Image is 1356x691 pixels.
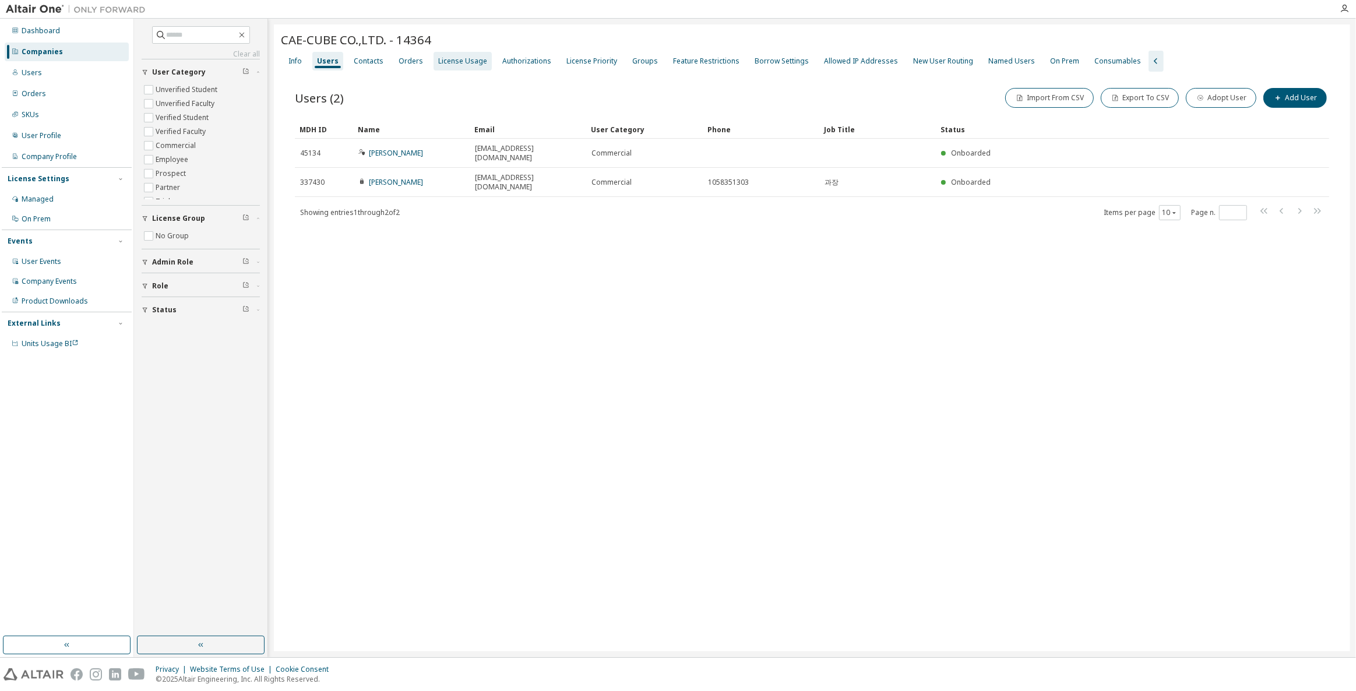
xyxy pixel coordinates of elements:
[142,206,260,231] button: License Group
[142,297,260,323] button: Status
[300,207,400,217] span: Showing entries 1 through 2 of 2
[22,214,51,224] div: On Prem
[242,258,249,267] span: Clear filter
[22,277,77,286] div: Company Events
[276,665,336,674] div: Cookie Consent
[22,26,60,36] div: Dashboard
[708,178,749,187] span: 1058351303
[142,249,260,275] button: Admin Role
[941,120,1259,139] div: Status
[156,153,191,167] label: Employee
[142,59,260,85] button: User Category
[71,668,83,681] img: facebook.svg
[22,89,46,98] div: Orders
[300,149,320,158] span: 45134
[1094,57,1141,66] div: Consumables
[475,144,581,163] span: [EMAIL_ADDRESS][DOMAIN_NAME]
[156,665,190,674] div: Privacy
[591,149,632,158] span: Commercial
[190,665,276,674] div: Website Terms of Use
[951,148,991,158] span: Onboarded
[6,3,152,15] img: Altair One
[8,237,33,246] div: Events
[951,177,991,187] span: Onboarded
[22,110,39,119] div: SKUs
[242,68,249,77] span: Clear filter
[8,319,61,328] div: External Links
[369,148,423,158] a: [PERSON_NAME]
[22,47,63,57] div: Companies
[824,120,931,139] div: Job Title
[156,181,182,195] label: Partner
[242,214,249,223] span: Clear filter
[152,68,206,77] span: User Category
[152,258,193,267] span: Admin Role
[1104,205,1181,220] span: Items per page
[1101,88,1179,108] button: Export To CSV
[156,674,336,684] p: © 2025 Altair Engineering, Inc. All Rights Reserved.
[369,177,423,187] a: [PERSON_NAME]
[156,195,172,209] label: Trial
[109,668,121,681] img: linkedin.svg
[22,297,88,306] div: Product Downloads
[300,178,325,187] span: 337430
[566,57,617,66] div: License Priority
[242,305,249,315] span: Clear filter
[22,131,61,140] div: User Profile
[242,281,249,291] span: Clear filter
[673,57,739,66] div: Feature Restrictions
[1050,57,1079,66] div: On Prem
[825,178,839,187] span: 과장
[707,120,815,139] div: Phone
[354,57,383,66] div: Contacts
[632,57,658,66] div: Groups
[152,281,168,291] span: Role
[156,83,220,97] label: Unverified Student
[358,120,465,139] div: Name
[22,152,77,161] div: Company Profile
[288,57,302,66] div: Info
[8,174,69,184] div: License Settings
[156,111,211,125] label: Verified Student
[22,339,79,348] span: Units Usage BI
[152,214,205,223] span: License Group
[988,57,1035,66] div: Named Users
[591,178,632,187] span: Commercial
[156,139,198,153] label: Commercial
[1162,208,1178,217] button: 10
[281,31,431,48] span: CAE-CUBE CO.,LTD. - 14364
[474,120,582,139] div: Email
[591,120,698,139] div: User Category
[90,668,102,681] img: instagram.svg
[1191,205,1247,220] span: Page n.
[22,257,61,266] div: User Events
[1005,88,1094,108] button: Import From CSV
[295,90,344,106] span: Users (2)
[156,125,208,139] label: Verified Faculty
[502,57,551,66] div: Authorizations
[1263,88,1327,108] button: Add User
[3,668,64,681] img: altair_logo.svg
[913,57,973,66] div: New User Routing
[22,195,54,204] div: Managed
[156,97,217,111] label: Unverified Faculty
[1186,88,1256,108] button: Adopt User
[142,50,260,59] a: Clear all
[475,173,581,192] span: [EMAIL_ADDRESS][DOMAIN_NAME]
[755,57,809,66] div: Borrow Settings
[156,167,188,181] label: Prospect
[156,229,191,243] label: No Group
[438,57,487,66] div: License Usage
[152,305,177,315] span: Status
[142,273,260,299] button: Role
[22,68,42,77] div: Users
[300,120,348,139] div: MDH ID
[399,57,423,66] div: Orders
[317,57,339,66] div: Users
[128,668,145,681] img: youtube.svg
[824,57,898,66] div: Allowed IP Addresses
